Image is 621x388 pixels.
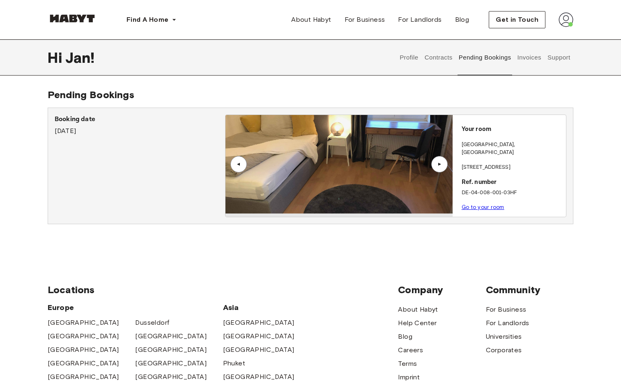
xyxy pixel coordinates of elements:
div: ▲ [235,162,243,167]
span: Find A Home [126,15,168,25]
img: Habyt [48,14,97,23]
a: For Landlords [486,318,529,328]
span: For Business [345,15,385,25]
a: [GEOGRAPHIC_DATA] [223,345,294,355]
button: Find A Home [120,11,183,28]
button: Pending Bookings [458,39,512,76]
button: Support [546,39,571,76]
span: Jan ! [65,49,94,66]
p: DE-04-008-001-03HF [462,189,563,197]
a: For Landlords [391,11,448,28]
button: Contracts [423,39,453,76]
button: Profile [399,39,420,76]
span: Get in Touch [496,15,538,25]
a: About Habyt [398,305,438,315]
a: Corporates [486,345,522,355]
span: Blog [455,15,469,25]
a: Careers [398,345,423,355]
p: [GEOGRAPHIC_DATA] , [GEOGRAPHIC_DATA] [462,141,563,157]
a: About Habyt [285,11,338,28]
a: [GEOGRAPHIC_DATA] [48,331,119,341]
span: About Habyt [291,15,331,25]
a: [GEOGRAPHIC_DATA] [135,345,207,355]
a: Blog [448,11,476,28]
a: [GEOGRAPHIC_DATA] [48,372,119,382]
a: Universities [486,332,522,342]
a: [GEOGRAPHIC_DATA] [135,358,207,368]
img: Image of the room [225,115,452,214]
a: For Business [338,11,392,28]
span: For Landlords [398,15,442,25]
a: Dusseldorf [135,318,169,328]
a: Help Center [398,318,437,328]
a: Imprint [398,372,420,382]
a: [GEOGRAPHIC_DATA] [223,372,294,382]
span: Locations [48,284,398,296]
span: Europe [48,303,223,312]
span: Company [398,284,485,296]
img: avatar [559,12,573,27]
a: [GEOGRAPHIC_DATA] [135,372,207,382]
button: Invoices [516,39,542,76]
p: Your room [462,125,563,134]
a: [GEOGRAPHIC_DATA] [135,331,207,341]
a: Terms [398,359,417,369]
span: Hi [48,49,65,66]
a: [GEOGRAPHIC_DATA] [223,318,294,328]
div: user profile tabs [397,39,573,76]
a: Go to your room [462,204,504,210]
span: Community [486,284,573,296]
span: Asia [223,303,310,312]
a: [GEOGRAPHIC_DATA] [48,318,119,328]
p: Ref. number [462,178,563,187]
a: Phuket [223,358,245,368]
a: [GEOGRAPHIC_DATA] [48,345,119,355]
a: Blog [398,332,412,342]
div: ▲ [435,162,444,167]
a: [GEOGRAPHIC_DATA] [223,331,294,341]
p: [STREET_ADDRESS] [462,163,563,172]
p: Booking date [55,115,225,124]
a: [GEOGRAPHIC_DATA] [48,358,119,368]
span: Pending Bookings [48,89,134,101]
button: Get in Touch [489,11,545,28]
div: [DATE] [55,115,225,136]
a: For Business [486,305,527,315]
